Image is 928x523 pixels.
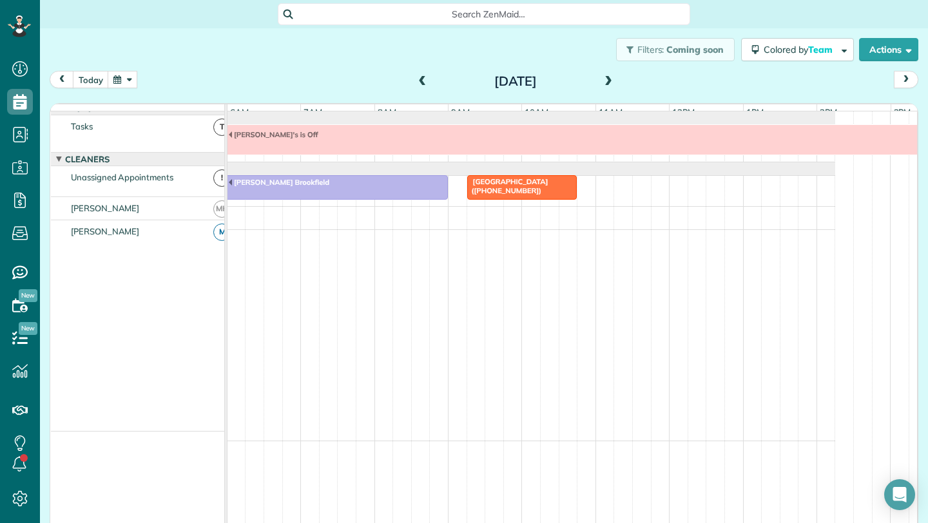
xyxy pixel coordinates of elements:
[213,200,231,218] span: MH
[670,107,697,117] span: 12pm
[744,107,766,117] span: 1pm
[213,169,231,187] span: !
[891,107,914,117] span: 3pm
[375,107,399,117] span: 8am
[741,38,854,61] button: Colored byTeam
[213,223,231,241] span: M
[637,44,664,55] span: Filters:
[50,71,74,88] button: prev
[68,172,176,182] span: Unassigned Appointments
[817,107,840,117] span: 2pm
[63,154,112,164] span: Cleaners
[764,44,837,55] span: Colored by
[68,203,142,213] span: [PERSON_NAME]
[894,71,918,88] button: next
[213,119,231,136] span: T
[859,38,918,61] button: Actions
[522,107,551,117] span: 10am
[19,289,37,302] span: New
[435,74,596,88] h2: [DATE]
[68,121,95,131] span: Tasks
[808,44,835,55] span: Team
[227,107,251,117] span: 6am
[301,107,325,117] span: 7am
[596,107,625,117] span: 11am
[884,479,915,510] div: Open Intercom Messenger
[73,71,109,88] button: today
[467,177,548,195] span: [GEOGRAPHIC_DATA] ([PHONE_NUMBER])
[19,322,37,335] span: New
[68,226,142,236] span: [PERSON_NAME]
[666,44,724,55] span: Coming soon
[449,107,472,117] span: 9am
